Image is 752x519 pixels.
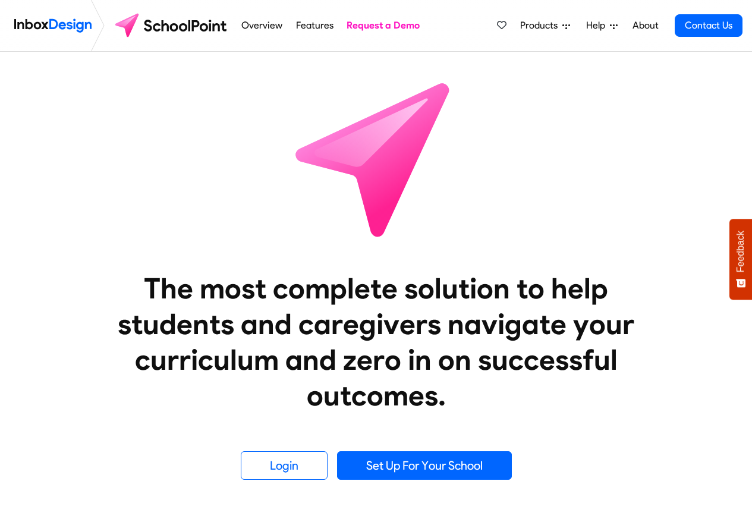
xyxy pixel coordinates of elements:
[269,52,483,266] img: icon_schoolpoint.svg
[675,14,742,37] a: Contact Us
[241,451,328,480] a: Login
[94,270,659,413] heading: The most complete solution to help students and caregivers navigate your curriculum and zero in o...
[629,14,662,37] a: About
[520,18,562,33] span: Products
[515,14,575,37] a: Products
[581,14,622,37] a: Help
[586,18,610,33] span: Help
[292,14,336,37] a: Features
[344,14,423,37] a: Request a Demo
[109,11,235,40] img: schoolpoint logo
[735,231,746,272] span: Feedback
[729,219,752,300] button: Feedback - Show survey
[238,14,286,37] a: Overview
[337,451,512,480] a: Set Up For Your School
